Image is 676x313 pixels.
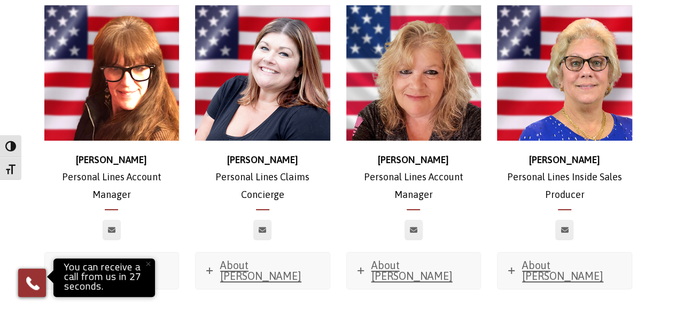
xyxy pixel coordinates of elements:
[347,253,481,289] a: About [PERSON_NAME]
[529,154,600,165] strong: [PERSON_NAME]
[196,253,330,289] a: About [PERSON_NAME]
[24,274,41,292] img: Phone icon
[522,259,603,282] span: About [PERSON_NAME]
[346,151,481,203] p: Personal Lines Account Manager
[195,5,330,141] img: Amanda_500x500
[498,253,632,289] a: About [PERSON_NAME]
[220,259,301,282] span: About [PERSON_NAME]
[136,252,160,276] button: Close
[76,154,147,165] strong: [PERSON_NAME]
[378,154,449,165] strong: [PERSON_NAME]
[227,154,298,165] strong: [PERSON_NAME]
[497,151,632,203] p: Personal Lines Inside Sales Producer
[346,5,481,141] img: Clara-500x500
[56,261,152,294] p: You can receive a call from us in 27 seconds.
[195,151,330,203] p: Personal Lines Claims Concierge
[44,151,180,203] p: Personal Lines Account Manager
[44,5,180,141] img: Paula_headshot_500x500
[497,5,632,141] img: Donna_500x500
[45,253,179,289] a: About [PERSON_NAME]
[371,259,453,282] span: About [PERSON_NAME]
